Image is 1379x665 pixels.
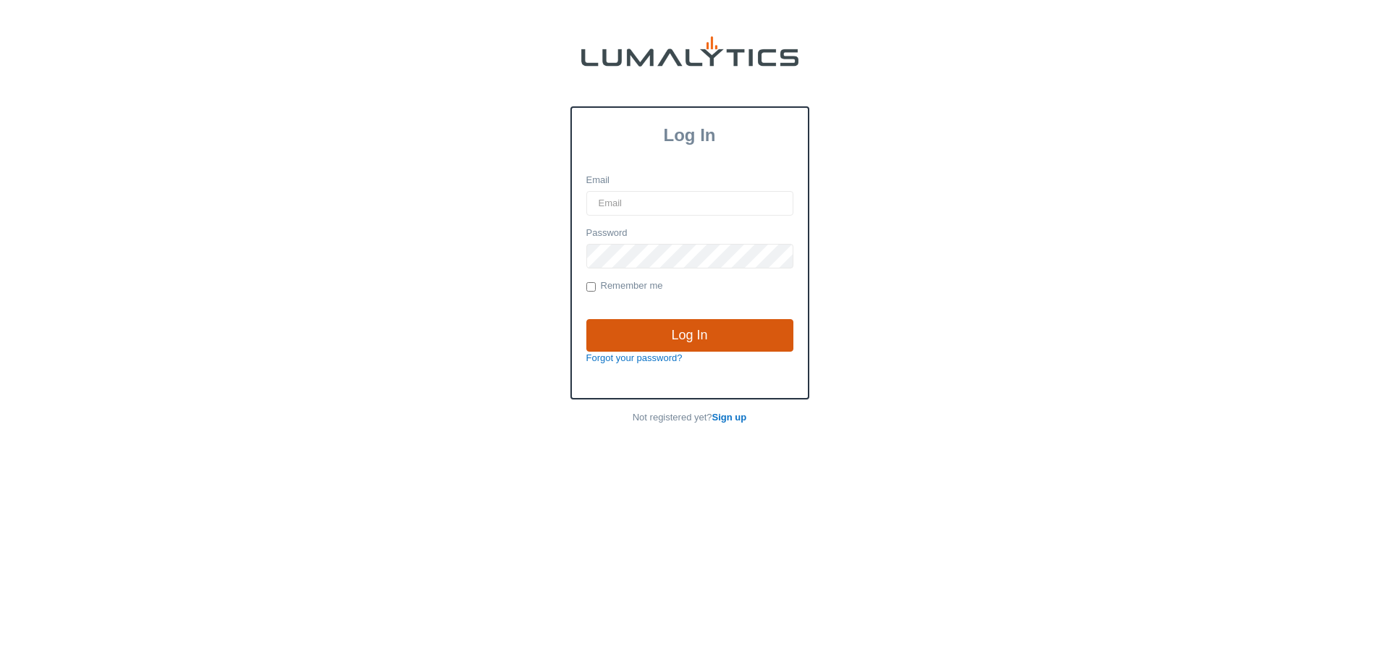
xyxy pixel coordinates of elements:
[586,226,628,240] label: Password
[572,125,808,145] h3: Log In
[586,279,663,294] label: Remember me
[586,319,793,352] input: Log In
[581,36,798,67] img: lumalytics-black-e9b537c871f77d9ce8d3a6940f85695cd68c596e3f819dc492052d1098752254.png
[586,282,596,292] input: Remember me
[570,411,809,425] p: Not registered yet?
[586,174,610,187] label: Email
[586,191,793,216] input: Email
[712,412,747,423] a: Sign up
[586,352,683,363] a: Forgot your password?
